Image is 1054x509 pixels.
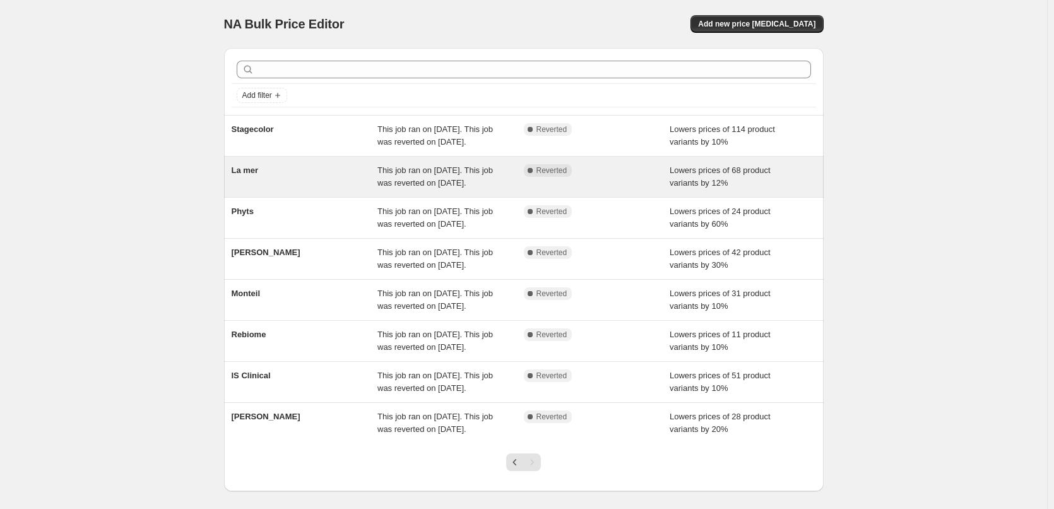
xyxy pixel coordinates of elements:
[377,289,493,311] span: This job ran on [DATE]. This job was reverted on [DATE].
[536,412,567,422] span: Reverted
[690,15,823,33] button: Add new price [MEDICAL_DATA]
[232,207,254,216] span: Phyts
[377,165,493,188] span: This job ran on [DATE]. This job was reverted on [DATE].
[242,90,272,100] span: Add filter
[670,412,771,434] span: Lowers prices of 28 product variants by 20%
[377,330,493,352] span: This job ran on [DATE]. This job was reverted on [DATE].
[670,330,771,352] span: Lowers prices of 11 product variants by 10%
[536,165,567,176] span: Reverted
[536,207,567,217] span: Reverted
[670,289,771,311] span: Lowers prices of 31 product variants by 10%
[698,19,815,29] span: Add new price [MEDICAL_DATA]
[377,124,493,147] span: This job ran on [DATE]. This job was reverted on [DATE].
[377,412,493,434] span: This job ran on [DATE]. This job was reverted on [DATE].
[232,248,300,257] span: [PERSON_NAME]
[232,412,300,421] span: [PERSON_NAME]
[670,124,775,147] span: Lowers prices of 114 product variants by 10%
[232,165,259,175] span: La mer
[232,330,266,339] span: Rebiome
[670,248,771,270] span: Lowers prices of 42 product variants by 30%
[506,453,524,471] button: Previous
[670,371,771,393] span: Lowers prices of 51 product variants by 10%
[377,371,493,393] span: This job ran on [DATE]. This job was reverted on [DATE].
[377,207,493,229] span: This job ran on [DATE]. This job was reverted on [DATE].
[536,330,567,340] span: Reverted
[506,453,541,471] nav: Pagination
[232,289,261,298] span: Monteil
[232,371,271,380] span: IS Clinical
[377,248,493,270] span: This job ran on [DATE]. This job was reverted on [DATE].
[670,207,771,229] span: Lowers prices of 24 product variants by 60%
[536,371,567,381] span: Reverted
[536,124,567,135] span: Reverted
[237,88,287,103] button: Add filter
[536,248,567,258] span: Reverted
[536,289,567,299] span: Reverted
[224,17,345,31] span: NA Bulk Price Editor
[232,124,274,134] span: Stagecolor
[670,165,771,188] span: Lowers prices of 68 product variants by 12%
